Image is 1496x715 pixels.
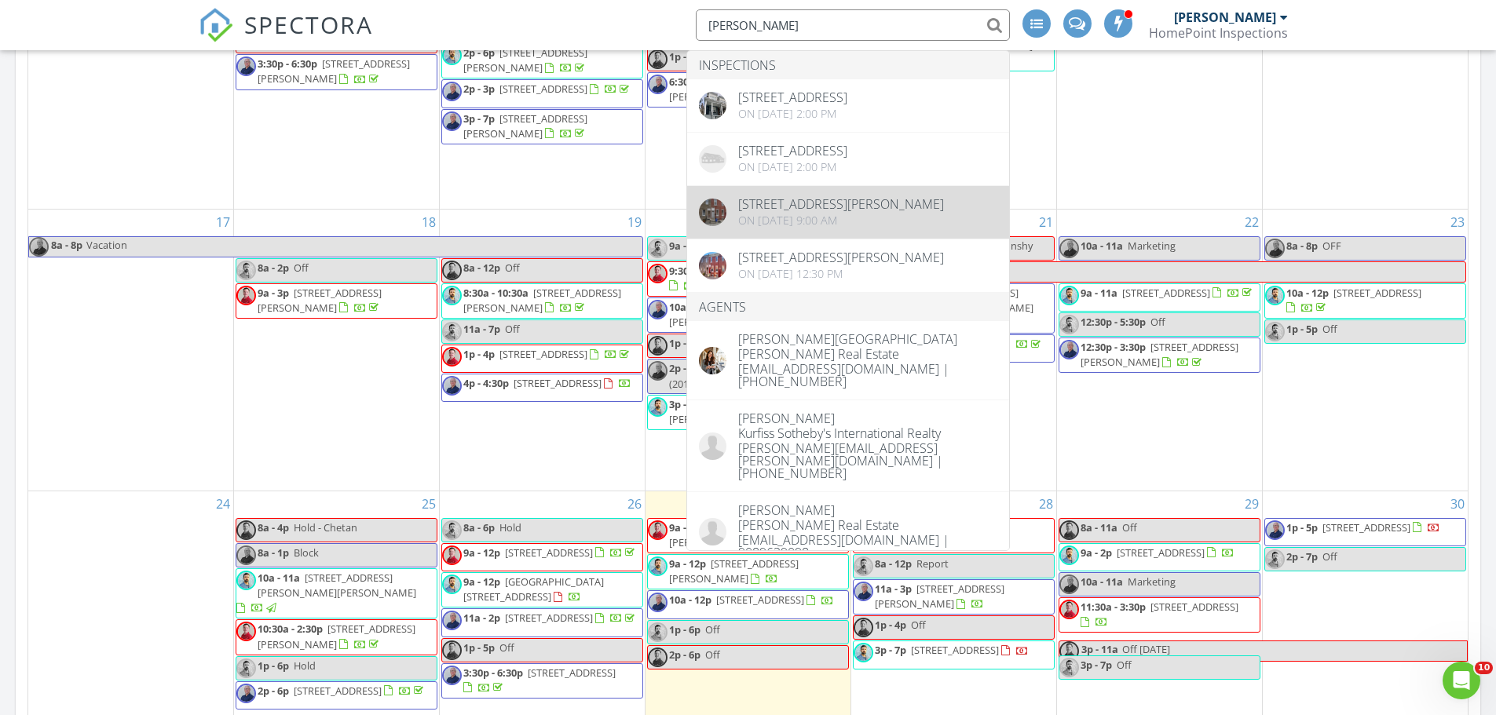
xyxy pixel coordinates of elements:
[1117,658,1132,672] span: Off
[669,361,700,375] span: 2p - 4p
[1059,641,1079,661] img: profile_pic_1.png
[236,684,256,703] img: new_head_shot_2.jpg
[699,92,726,119] img: 6423491%2Fcover_photos%2FQ37aLPFlQKWYEjqIw7hv%2Foriginal.6423491-1712858251826
[1081,575,1123,589] span: 10a - 11a
[648,593,668,612] img: new_head_shot_2.jpg
[463,46,587,75] span: [STREET_ADDRESS][PERSON_NAME]
[463,82,495,96] span: 2p - 3p
[738,516,997,531] div: [PERSON_NAME] Real Estate
[854,582,873,601] img: new_head_shot_2.jpg
[738,333,997,345] div: [PERSON_NAME][GEOGRAPHIC_DATA]
[669,397,793,426] a: 3p - 6p [STREET_ADDRESS][PERSON_NAME]
[442,111,462,131] img: new_head_shot_2.jpg
[1264,283,1466,319] a: 10a - 12p [STREET_ADDRESS]
[1149,25,1288,41] div: HomePoint Inspections
[236,286,256,305] img: profile_pic_1.png
[738,108,847,120] div: On [DATE] 2:00 pm
[1036,210,1056,235] a: Go to August 21, 2025
[442,347,462,367] img: profile_pic_1.png
[875,643,906,657] span: 3p - 7p
[258,571,300,585] span: 10a - 11a
[463,376,631,390] a: 4p - 4:30p [STREET_ADDRESS]
[442,575,462,594] img: tom_2.jpg
[1447,210,1468,235] a: Go to August 23, 2025
[199,21,373,54] a: SPECTORA
[647,261,849,297] a: 9:30a - 12:30p [STREET_ADDRESS]
[1081,545,1112,560] span: 9a - 2p
[1059,283,1260,312] a: 9a - 11a [STREET_ADDRESS]
[463,666,616,695] a: 3:30p - 6:30p [STREET_ADDRESS]
[505,545,593,560] span: [STREET_ADDRESS]
[463,520,495,534] span: 8a - 6p
[1265,549,1285,569] img: tom_2.jpg
[514,376,602,390] span: [STREET_ADDRESS]
[1333,286,1421,300] span: [STREET_ADDRESS]
[441,572,643,607] a: 9a - 12p [GEOGRAPHIC_DATA][STREET_ADDRESS]
[236,520,256,540] img: profile_pic_1.png
[463,111,495,126] span: 3p - 7p
[1059,658,1079,677] img: tom_2.jpg
[875,618,906,632] span: 1p - 4p
[854,556,873,576] img: tom_2.jpg
[669,336,700,350] span: 1p - 4p
[236,54,437,89] a: 3:30p - 6:30p [STREET_ADDRESS][PERSON_NAME]
[1265,322,1285,341] img: tom_2.jpg
[463,347,632,361] a: 1p - 4p [STREET_ADDRESS]
[1262,209,1468,491] td: Go to August 23, 2025
[440,209,646,491] td: Go to August 19, 2025
[463,286,621,315] a: 8:30a - 10:30a [STREET_ADDRESS][PERSON_NAME]
[648,648,668,667] img: profile_pic_1.png
[1081,239,1123,253] span: 10a - 11a
[669,593,711,607] span: 10a - 12p
[258,545,289,560] span: 8a - 1p
[669,75,729,89] span: 6:30p - 7:30p
[505,322,520,336] span: Off
[699,199,726,226] img: streetview
[1081,641,1119,661] span: 3p - 11a
[669,361,840,390] span: Sewer Scope/ Gas Appliances (2012 S. [PERSON_NAME] St...
[875,582,1004,611] a: 11a - 3p [STREET_ADDRESS][PERSON_NAME]
[236,622,256,641] img: profile_pic_1.png
[687,51,1009,79] li: Inspections
[1265,520,1285,540] img: new_head_shot_2.jpg
[1059,600,1079,619] img: profile_pic_1.png
[669,556,799,585] span: [STREET_ADDRESS][PERSON_NAME]
[669,300,799,329] span: [STREET_ADDRESS][PERSON_NAME]
[258,684,289,698] span: 2p - 6p
[463,666,523,680] span: 3:30p - 6:30p
[669,239,700,253] span: 9a - 2p
[1081,600,1146,614] span: 11:30a - 3:30p
[86,238,127,252] span: Vacation
[699,252,726,279] img: cover.jpg
[624,491,645,516] a: Go to August 26, 2025
[463,286,621,315] span: [STREET_ADDRESS][PERSON_NAME]
[442,46,462,65] img: tom_2.jpg
[442,322,462,341] img: tom_2.jpg
[1443,662,1480,699] iframe: Intercom live chat
[699,347,726,374] img: data
[294,545,319,560] span: Block
[648,300,668,319] img: new_head_shot_2.jpg
[234,209,440,491] td: Go to August 18, 2025
[705,622,720,637] span: Off
[1286,322,1318,336] span: 1p - 5p
[236,261,256,280] img: tom_2.jpg
[646,209,851,491] td: Go to August 20, 2025
[499,520,521,534] span: Hold
[1150,315,1165,329] span: Off
[1081,545,1234,560] a: 9a - 2p [STREET_ADDRESS]
[648,520,668,540] img: profile_pic_1.png
[1036,491,1056,516] a: Go to August 28, 2025
[50,237,83,257] span: 8a - 8p
[442,666,462,685] img: new_head_shot_2.jpg
[669,49,700,64] span: 1p - 5p
[236,568,437,619] a: 10a - 11a [STREET_ADDRESS][PERSON_NAME][PERSON_NAME]
[294,684,382,698] span: [STREET_ADDRESS]
[258,286,382,315] a: 9a - 3p [STREET_ADDRESS][PERSON_NAME]
[258,57,410,86] span: [STREET_ADDRESS][PERSON_NAME]
[738,504,997,516] div: [PERSON_NAME]
[911,643,999,657] span: [STREET_ADDRESS]
[647,72,849,108] a: 6:30p - 7:30p [STREET_ADDRESS][PERSON_NAME]
[669,75,821,104] a: 6:30p - 7:30p [STREET_ADDRESS][PERSON_NAME]
[1128,575,1176,589] span: Marketing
